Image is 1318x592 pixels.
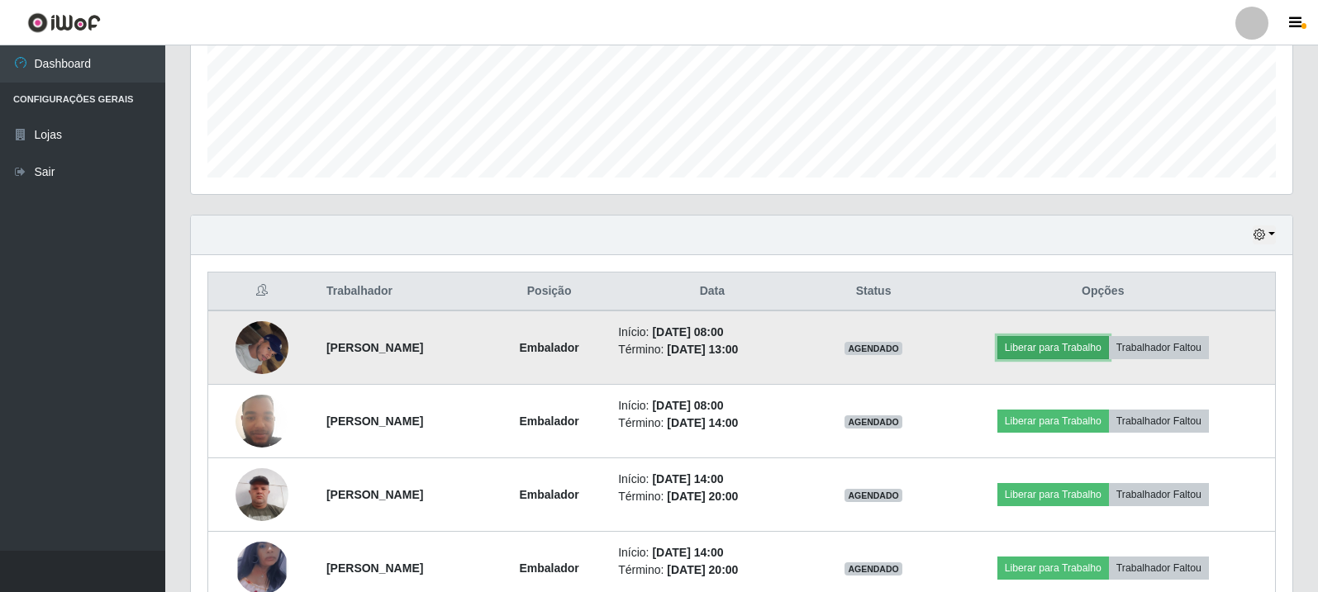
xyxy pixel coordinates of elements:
[326,488,423,501] strong: [PERSON_NAME]
[316,272,490,311] th: Trabalhador
[490,272,608,311] th: Posição
[997,556,1109,580] button: Liberar para Trabalho
[1109,556,1209,580] button: Trabalhador Faltou
[652,399,723,412] time: [DATE] 08:00
[618,341,806,358] li: Término:
[845,415,902,429] span: AGENDADO
[519,561,578,575] strong: Embalador
[1109,483,1209,506] button: Trabalhador Faltou
[997,410,1109,433] button: Liberar para Trabalho
[519,414,578,428] strong: Embalador
[618,471,806,488] li: Início:
[326,561,423,575] strong: [PERSON_NAME]
[667,343,738,356] time: [DATE] 13:00
[845,562,902,575] span: AGENDADO
[931,272,1276,311] th: Opções
[652,325,723,339] time: [DATE] 08:00
[997,336,1109,359] button: Liberar para Trabalho
[236,312,288,382] img: 1754491826586.jpeg
[326,414,423,428] strong: [PERSON_NAME]
[667,490,738,503] time: [DATE] 20:00
[845,342,902,355] span: AGENDADO
[667,563,738,576] time: [DATE] 20:00
[608,272,816,311] th: Data
[618,544,806,561] li: Início:
[618,414,806,432] li: Término:
[652,546,723,559] time: [DATE] 14:00
[816,272,930,311] th: Status
[326,341,423,354] strong: [PERSON_NAME]
[519,341,578,354] strong: Embalador
[618,488,806,505] li: Término:
[236,459,288,529] img: 1709375112510.jpeg
[618,324,806,341] li: Início:
[27,12,101,33] img: CoreUI Logo
[845,489,902,502] span: AGENDADO
[997,483,1109,506] button: Liberar para Trabalho
[1109,410,1209,433] button: Trabalhador Faltou
[618,561,806,579] li: Término:
[519,488,578,501] strong: Embalador
[667,416,738,429] time: [DATE] 14:00
[1109,336,1209,359] button: Trabalhador Faltou
[652,472,723,485] time: [DATE] 14:00
[236,386,288,456] img: 1694719722854.jpeg
[618,397,806,414] li: Início:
